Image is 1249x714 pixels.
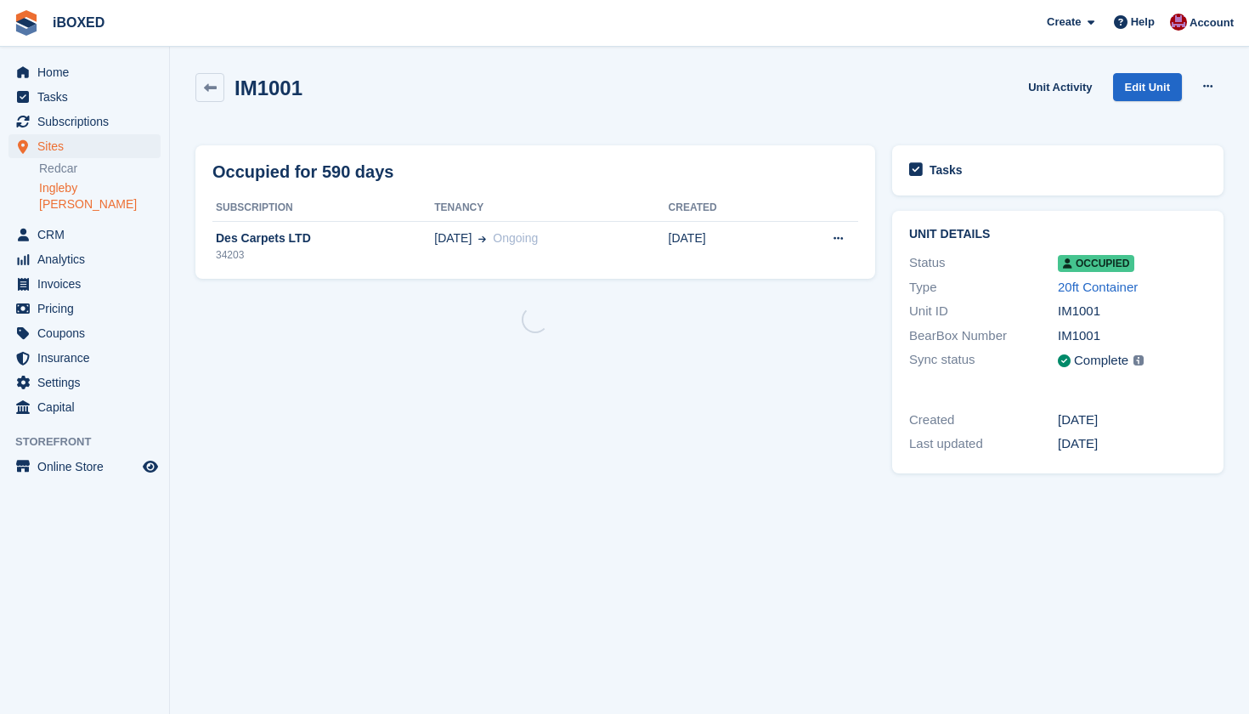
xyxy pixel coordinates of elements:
[8,321,161,345] a: menu
[8,60,161,84] a: menu
[1170,14,1187,31] img: Amanda Forder
[212,159,393,184] h2: Occupied for 590 days
[37,247,139,271] span: Analytics
[37,346,139,370] span: Insurance
[1131,14,1155,31] span: Help
[434,195,668,222] th: Tenancy
[1058,302,1207,321] div: IM1001
[930,162,963,178] h2: Tasks
[1058,411,1207,430] div: [DATE]
[909,326,1058,346] div: BearBox Number
[909,228,1207,241] h2: Unit details
[1113,73,1182,101] a: Edit Unit
[39,180,161,212] a: Ingleby [PERSON_NAME]
[37,455,139,479] span: Online Store
[493,231,538,245] span: Ongoing
[15,433,169,450] span: Storefront
[8,85,161,109] a: menu
[8,110,161,133] a: menu
[1021,73,1099,101] a: Unit Activity
[14,10,39,36] img: stora-icon-8386f47178a22dfd0bd8f6a31ec36ba5ce8667c1dd55bd0f319d3a0aa187defe.svg
[909,411,1058,430] div: Created
[1058,434,1207,454] div: [DATE]
[37,223,139,246] span: CRM
[669,195,778,222] th: Created
[37,85,139,109] span: Tasks
[140,456,161,477] a: Preview store
[46,8,111,37] a: iBOXED
[1047,14,1081,31] span: Create
[235,76,302,99] h2: IM1001
[909,434,1058,454] div: Last updated
[212,247,434,263] div: 34203
[37,321,139,345] span: Coupons
[909,350,1058,371] div: Sync status
[8,134,161,158] a: menu
[8,395,161,419] a: menu
[8,297,161,320] a: menu
[37,110,139,133] span: Subscriptions
[39,161,161,177] a: Redcar
[909,302,1058,321] div: Unit ID
[37,60,139,84] span: Home
[1058,326,1207,346] div: IM1001
[1190,14,1234,31] span: Account
[37,297,139,320] span: Pricing
[37,395,139,419] span: Capital
[37,134,139,158] span: Sites
[909,278,1058,297] div: Type
[8,272,161,296] a: menu
[1133,355,1144,365] img: icon-info-grey-7440780725fd019a000dd9b08b2336e03edf1995a4989e88bcd33f0948082b44.svg
[37,272,139,296] span: Invoices
[1074,351,1128,371] div: Complete
[8,371,161,394] a: menu
[37,371,139,394] span: Settings
[212,195,434,222] th: Subscription
[909,253,1058,273] div: Status
[8,455,161,479] a: menu
[8,247,161,271] a: menu
[1058,280,1138,294] a: 20ft Container
[212,229,434,247] div: Des Carpets LTD
[8,346,161,370] a: menu
[434,229,472,247] span: [DATE]
[669,221,778,272] td: [DATE]
[1058,255,1134,272] span: Occupied
[8,223,161,246] a: menu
